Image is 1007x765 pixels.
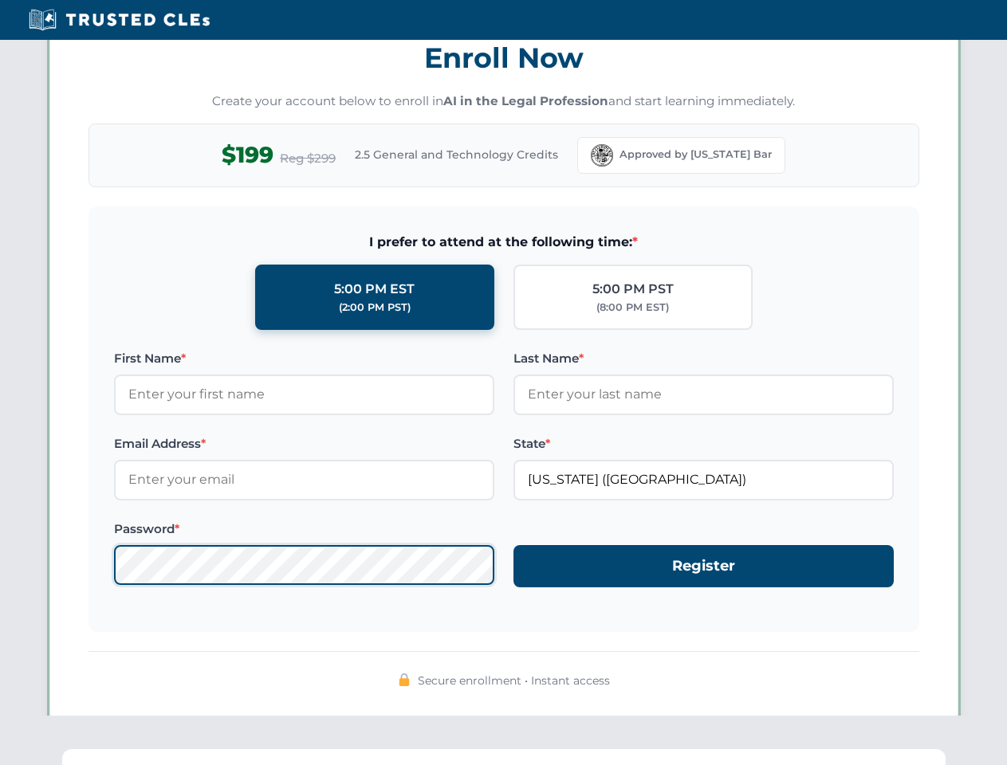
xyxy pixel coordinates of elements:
[280,149,336,168] span: Reg $299
[114,375,494,414] input: Enter your first name
[398,673,411,686] img: 🔒
[114,460,494,500] input: Enter your email
[513,375,894,414] input: Enter your last name
[114,434,494,453] label: Email Address
[591,144,613,167] img: Florida Bar
[513,545,894,587] button: Register
[24,8,214,32] img: Trusted CLEs
[418,672,610,689] span: Secure enrollment • Instant access
[114,232,894,253] span: I prefer to attend at the following time:
[513,460,894,500] input: Florida (FL)
[89,92,919,111] p: Create your account below to enroll in and start learning immediately.
[592,279,674,300] div: 5:00 PM PST
[513,434,894,453] label: State
[596,300,669,316] div: (8:00 PM EST)
[620,147,772,163] span: Approved by [US_STATE] Bar
[513,349,894,368] label: Last Name
[443,93,608,108] strong: AI in the Legal Profession
[355,146,558,163] span: 2.5 General and Technology Credits
[89,33,919,83] h3: Enroll Now
[334,279,415,300] div: 5:00 PM EST
[339,300,411,316] div: (2:00 PM PST)
[114,520,494,539] label: Password
[222,137,273,173] span: $199
[114,349,494,368] label: First Name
